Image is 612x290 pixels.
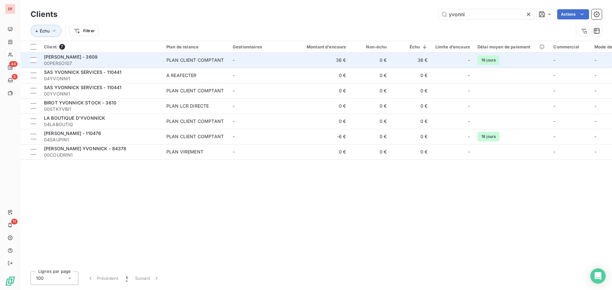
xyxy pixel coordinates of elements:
[553,134,555,139] span: -
[122,272,131,285] button: 1
[468,57,470,63] span: -
[299,44,346,49] div: Montant d'encours
[350,98,391,114] td: 0 €
[391,114,432,129] td: 0 €
[350,68,391,83] td: 0 €
[166,72,197,79] div: A REAFECTER
[350,114,391,129] td: 0 €
[31,9,57,20] h3: Clients
[295,114,350,129] td: 0 €
[233,73,235,78] span: -
[354,44,387,49] div: Non-échu
[44,75,159,82] span: 04YVONNI1
[468,72,470,79] span: -
[391,98,432,114] td: 0 €
[44,100,116,105] span: BIROT YVONNICK STOCK - 3610
[166,44,225,49] div: Plan de relance
[477,44,546,49] div: Délai moyen de paiement
[350,83,391,98] td: 0 €
[44,106,159,112] span: 00STKYVBI1
[594,57,596,63] span: -
[553,149,555,154] span: -
[44,44,57,49] span: Client
[31,25,62,37] button: Échu
[557,9,589,19] button: Actions
[44,91,159,97] span: 00YVONNI1
[44,137,159,143] span: 04SAUPIN1
[553,44,587,49] div: Commercial
[12,74,18,80] span: 5
[477,55,499,65] span: 19 jours
[44,131,101,136] span: [PERSON_NAME] - 110476
[126,275,127,281] span: 1
[391,68,432,83] td: 0 €
[295,129,350,144] td: -6 €
[439,9,534,19] input: Rechercher
[391,144,432,159] td: 0 €
[295,144,350,159] td: 0 €
[59,44,65,50] span: 7
[9,61,18,67] span: 44
[44,54,98,60] span: [PERSON_NAME] - 3609
[391,53,432,68] td: 36 €
[166,57,224,63] div: PLAN CLIENT COMPTANT
[166,133,224,140] div: PLAN CLIENT COMPTANT
[233,44,291,49] div: Gestionnaires
[350,53,391,68] td: 0 €
[36,275,44,281] span: 100
[11,219,18,224] span: 11
[295,98,350,114] td: 0 €
[233,149,235,154] span: -
[594,118,596,124] span: -
[553,118,555,124] span: -
[391,83,432,98] td: 0 €
[166,118,224,124] div: PLAN CLIENT COMPTANT
[233,57,235,63] span: -
[5,4,15,14] div: DF
[468,149,470,155] span: -
[233,118,235,124] span: -
[40,28,50,33] span: Échu
[594,88,596,93] span: -
[84,272,122,285] button: Précédent
[468,88,470,94] span: -
[553,88,555,93] span: -
[594,73,596,78] span: -
[295,68,350,83] td: 0 €
[395,44,428,49] div: Échu
[350,144,391,159] td: 0 €
[468,133,470,140] span: -
[435,44,470,49] div: Limite d’encours
[594,149,596,154] span: -
[233,134,235,139] span: -
[553,57,555,63] span: -
[69,26,99,36] button: Filtrer
[553,103,555,109] span: -
[5,276,15,286] img: Logo LeanPay
[44,115,105,121] span: LA BOUTIQUE D'YVONNICK
[131,272,164,285] button: Suivant
[233,103,235,109] span: -
[553,73,555,78] span: -
[166,88,224,94] div: PLAN CLIENT COMPTANT
[166,149,203,155] div: PLAN VIREMENT
[233,88,235,93] span: -
[468,103,470,109] span: -
[44,152,159,158] span: 00COUDRIN1
[477,132,499,141] span: 18 jours
[295,83,350,98] td: 0 €
[594,103,596,109] span: -
[44,146,127,151] span: [PERSON_NAME] YVONNICK - 84378
[350,129,391,144] td: 0 €
[166,103,209,109] div: PLAN LCR DIRECTE
[391,129,432,144] td: 0 €
[44,85,122,90] span: SAS YVONNICK SERVICES - 110441
[590,268,606,284] div: Open Intercom Messenger
[44,121,159,128] span: 04LABOUTIQ
[594,134,596,139] span: -
[295,53,350,68] td: 36 €
[44,60,159,67] span: 00PERSO107
[44,69,122,75] span: SAS YVONNICK SERVICES - 110441
[468,118,470,124] span: -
